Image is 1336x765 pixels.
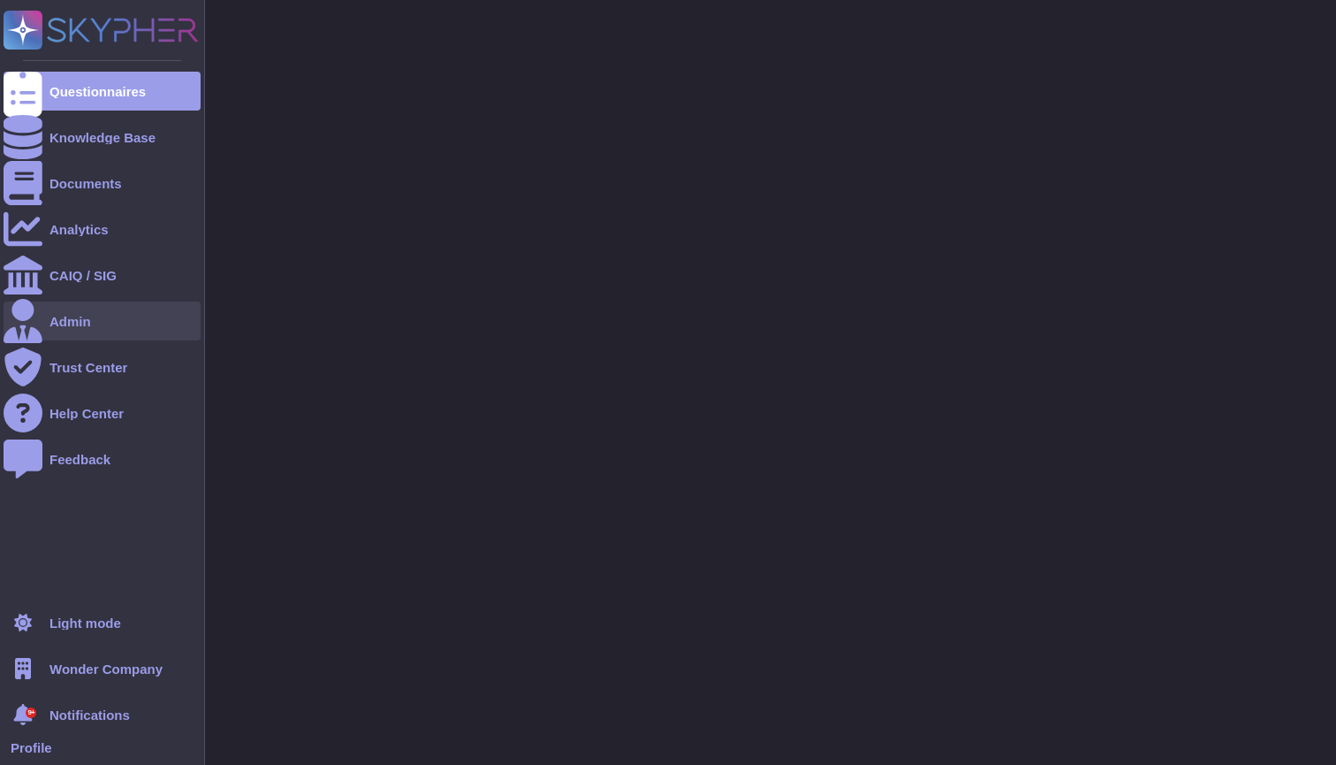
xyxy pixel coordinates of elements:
[49,407,124,420] div: Help Center
[49,269,117,282] div: CAIQ / SIG
[4,348,201,386] a: Trust Center
[4,164,201,203] a: Documents
[4,210,201,249] a: Analytics
[4,440,201,478] a: Feedback
[4,302,201,340] a: Admin
[4,394,201,432] a: Help Center
[11,741,52,754] span: Profile
[4,256,201,295] a: CAIQ / SIG
[49,223,109,236] div: Analytics
[49,131,156,144] div: Knowledge Base
[49,662,163,676] span: Wonder Company
[49,616,121,630] div: Light mode
[49,85,146,98] div: Questionnaires
[26,708,36,718] div: 9+
[4,72,201,111] a: Questionnaires
[49,315,91,328] div: Admin
[49,453,110,466] div: Feedback
[49,708,130,722] span: Notifications
[4,118,201,157] a: Knowledge Base
[49,177,122,190] div: Documents
[49,361,127,374] div: Trust Center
